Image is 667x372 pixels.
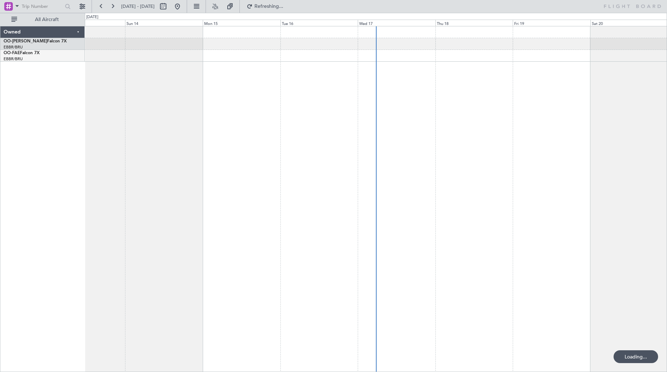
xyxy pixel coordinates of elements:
div: Fri 19 [513,20,590,26]
div: Sun 14 [125,20,203,26]
span: OO-FAE [4,51,20,55]
a: EBBR/BRU [4,45,23,50]
input: Trip Number [22,1,63,12]
a: EBBR/BRU [4,56,23,62]
div: Sat 13 [48,20,125,26]
span: All Aircraft [19,17,75,22]
a: OO-FAEFalcon 7X [4,51,40,55]
div: Tue 16 [280,20,358,26]
button: Refreshing... [243,1,286,12]
div: Loading... [614,350,658,363]
div: Thu 18 [435,20,513,26]
span: [DATE] - [DATE] [121,3,155,10]
button: All Aircraft [8,14,77,25]
span: Refreshing... [254,4,284,9]
div: Wed 17 [358,20,435,26]
a: OO-[PERSON_NAME]Falcon 7X [4,39,67,43]
div: [DATE] [86,14,98,20]
span: OO-[PERSON_NAME] [4,39,47,43]
div: Mon 15 [203,20,280,26]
